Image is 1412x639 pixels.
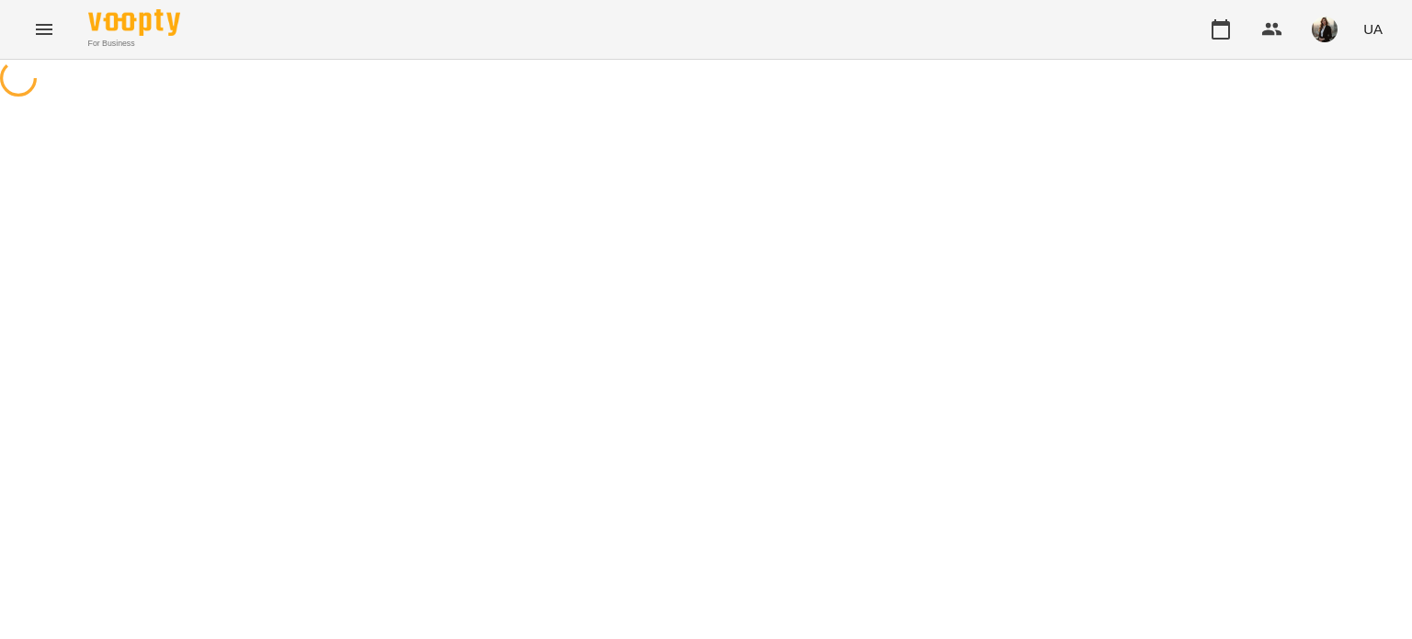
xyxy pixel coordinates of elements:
[1356,12,1390,46] button: UA
[88,38,180,50] span: For Business
[1312,17,1338,42] img: 91952ddef0f0023157af724e1fee8812.jpg
[1363,19,1383,39] span: UA
[22,7,66,51] button: Menu
[88,9,180,36] img: Voopty Logo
